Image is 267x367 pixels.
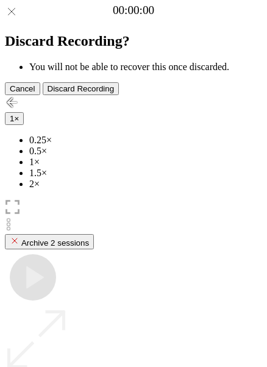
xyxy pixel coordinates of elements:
button: Discard Recording [43,82,119,95]
span: 1 [10,114,14,123]
li: 0.25× [29,135,262,146]
button: Archive 2 sessions [5,234,94,249]
div: Archive 2 sessions [10,236,89,248]
button: Cancel [5,82,40,95]
li: 0.5× [29,146,262,157]
li: You will not be able to recover this once discarded. [29,62,262,73]
li: 1.5× [29,168,262,179]
li: 2× [29,179,262,190]
a: 00:00:00 [113,4,154,17]
button: 1× [5,112,24,125]
li: 1× [29,157,262,168]
h2: Discard Recording? [5,33,262,49]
